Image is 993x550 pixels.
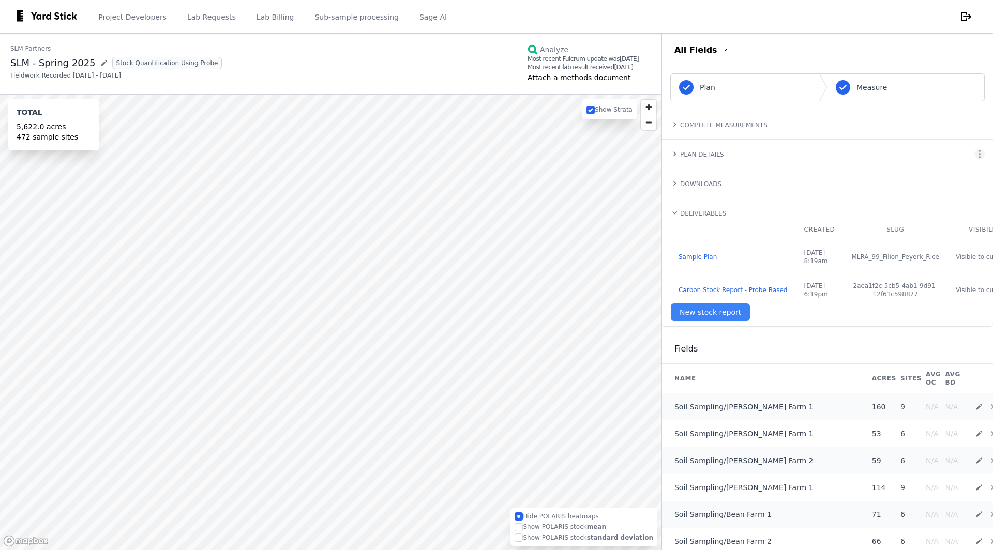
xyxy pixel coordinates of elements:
[679,286,788,294] a: Carbon Stock Report - Probe Based
[587,534,653,541] strong: standard deviation
[804,282,827,298] time: August 6, 2025 at 6:19pm EDT
[926,455,941,466] div: N/A
[586,106,595,114] input: Show Strata
[700,82,715,93] span: Plan
[679,253,717,261] a: Sample Plan
[898,420,924,447] td: 6
[112,57,222,69] span: Stock Quantification Using Probe
[528,44,639,55] a: Analyze
[898,474,924,501] td: 9
[17,107,91,121] div: Total
[674,536,772,546] a: Soil Sampling/Bean Farm 2
[926,402,941,412] div: N/A
[674,482,814,493] a: Soil Sampling/[PERSON_NAME] Farm 1
[795,219,843,240] th: Created
[926,536,941,546] div: N/A
[924,364,943,393] th: Avg OC
[17,10,84,23] img: yardstick-logo-black-spacing-9a7e0c0e877e5437aacfee01d730c81d.svg
[670,177,985,190] summary: Downloads
[870,393,898,421] td: 160
[674,429,814,439] a: Soil Sampling/[PERSON_NAME] Farm 1
[620,55,639,63] time: July 3, 2025 at 2:46pm EDT
[670,207,985,219] summary: Deliverables
[945,509,960,520] div: N/A
[843,273,947,307] td: 2aea1f2c-5cb5-4ab1-9d91-12f61c598877
[680,210,726,217] h4: Deliverables
[670,148,985,160] summary: Plan Details
[614,64,633,71] time: July 12, 2025 at 12:00am EDT
[945,536,960,546] div: N/A
[804,249,827,265] time: March 21, 2025 at 8:19am EDT
[898,393,924,421] td: 9
[100,59,108,67] a: Edit project name
[870,364,898,393] th: Acres
[870,447,898,474] td: 59
[10,71,222,80] div: Fieldwork Recorded [DATE] - [DATE]
[528,63,639,71] div: Most recent lab result received
[870,474,898,501] td: 114
[641,115,656,130] button: Zoom out
[670,73,985,101] nav: Progress
[926,482,941,493] div: N/A
[926,509,941,520] div: N/A
[843,240,947,274] td: MLRA_99_Filion_Peyerk_Rice
[945,482,960,493] div: N/A
[641,100,656,115] button: Zoom in
[586,106,633,113] label: Show Strata
[674,455,814,466] a: Soil Sampling/[PERSON_NAME] Farm 2
[856,82,887,93] span: Measure
[945,455,960,466] div: N/A
[870,501,898,528] td: 71
[898,447,924,474] td: 6
[515,512,653,521] label: Hide POLARIS heatmaps
[17,132,91,142] div: 472 sample sites
[528,55,639,63] div: Most recent Fulcrum update was
[10,44,222,53] a: SLM Partners
[587,523,606,530] strong: mean
[680,121,768,129] h4: Complete Measurements
[898,364,924,393] th: Sites
[674,402,814,412] a: Soil Sampling/[PERSON_NAME] Farm 1
[515,523,523,531] input: Show POLARIS stockmean
[680,151,724,158] h4: Plan Details
[945,429,960,439] div: N/A
[674,509,772,520] a: Soil Sampling/Bean Farm 1
[515,533,653,542] label: Show POLARIS stock
[671,303,750,321] a: New stock report
[515,533,523,542] input: Show POLARIS stockstandard deviation
[672,40,732,58] a: All Fields
[926,429,941,439] div: N/A
[3,535,49,547] a: Mapbox logo
[515,512,523,521] input: Hide POLARIS heatmaps
[843,219,947,240] th: Slug
[943,364,962,393] th: Avg BD
[10,57,222,69] div: SLM - Spring 2025
[898,501,924,528] td: 6
[945,402,960,412] div: N/A
[670,118,985,131] summary: Complete Measurements
[680,180,721,188] h4: Downloads
[528,73,630,82] span: Attach a methods document
[662,364,870,393] th: Name
[515,523,653,531] label: Show POLARIS stock
[538,44,568,55] div: Analyze
[674,343,698,355] h3: Fields
[870,420,898,447] td: 53
[17,121,91,132] div: 5,622.0 acres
